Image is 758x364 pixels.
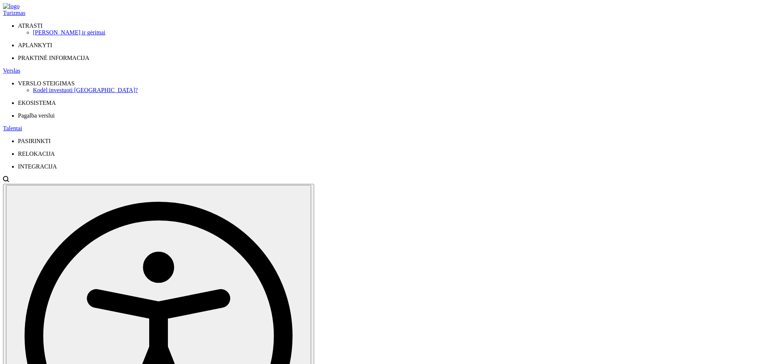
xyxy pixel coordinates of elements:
a: Open search modal [3,177,9,183]
span: EKOSISTEMA [18,100,56,106]
span: PASIRINKTI [18,138,50,144]
span: INTEGRACIJA [18,163,57,170]
span: Pagalba verslui [18,112,55,119]
nav: Primary navigation [3,10,755,170]
img: logo [3,3,19,10]
a: [PERSON_NAME] ir gėrimai [33,29,755,36]
span: VERSLO STEIGIMAS [18,80,75,87]
span: APLANKYTI [18,42,52,48]
a: Turizmas [3,10,755,16]
a: Kodėl investuoti [GEOGRAPHIC_DATA]? [33,87,755,94]
span: PRAKTINĖ INFORMACIJA [18,55,89,61]
a: Talentai [3,125,755,132]
a: Verslas [3,67,755,74]
span: ATRASTI [18,22,43,29]
span: RELOKACIJA [18,151,55,157]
